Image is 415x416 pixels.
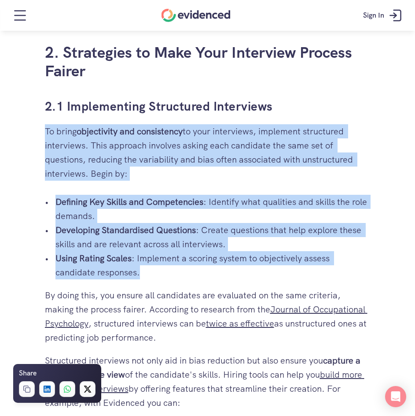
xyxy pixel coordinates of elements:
strong: Defining Key Skills and Competencies [55,196,203,208]
p: Sign In [363,10,384,21]
p: Structured interviews not only aid in bias reduction but also ensure you of the candidate's skill... [45,353,371,410]
p: : Implement a scoring system to objectively assess candidate responses. [55,251,371,279]
a: 2.1 Implementing Structured Interviews [45,98,273,114]
a: Home [162,9,231,22]
a: Journal of Occupational Psychology [45,304,367,329]
a: twice as effective [206,318,274,329]
p: By doing this, you ensure all candidates are evaluated on the same criteria, making the process f... [45,288,371,345]
p: : Create questions that help explore these skills and are relevant across all interviews. [55,223,371,251]
h6: Share [19,368,37,379]
p: : Identify what qualities and skills the role demands. [55,195,371,223]
strong: objectivity and consistency [77,126,183,137]
a: Sign In [356,2,411,29]
strong: Developing Standardised Questions [55,224,196,236]
div: Open Intercom Messenger [385,386,406,407]
p: To bring to your interviews, implement structured interviews. This approach involves asking each ... [45,124,371,181]
strong: Using Rating Scales [55,253,132,264]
